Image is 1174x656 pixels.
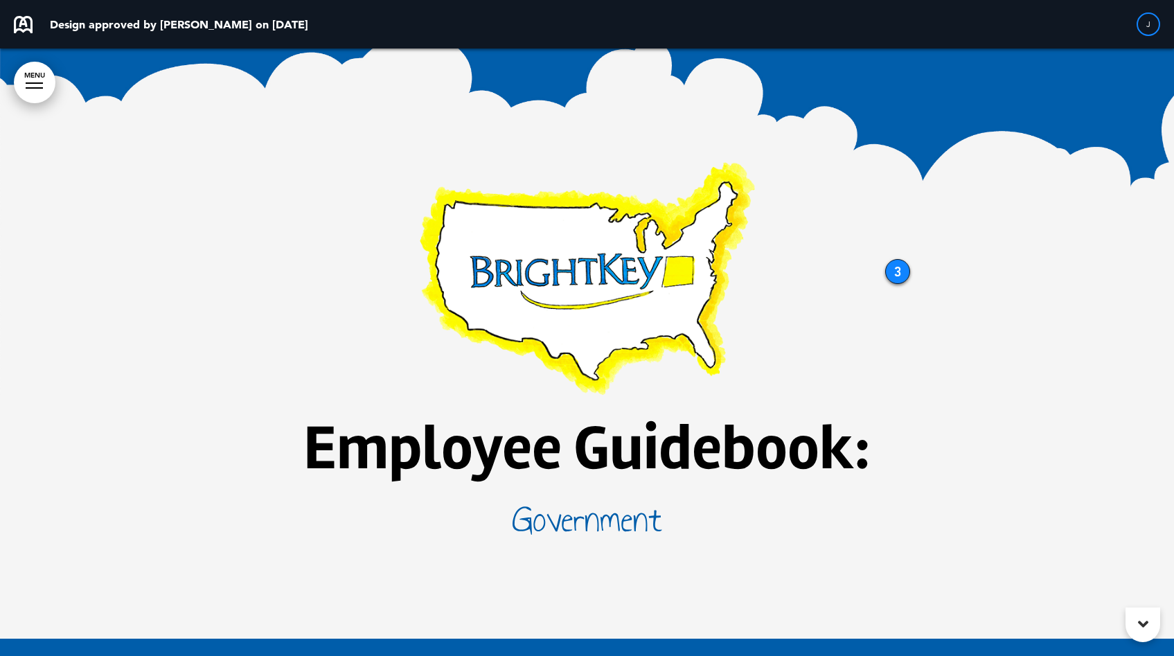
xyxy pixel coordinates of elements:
[1137,12,1160,36] div: J
[14,16,33,33] img: airmason-logo
[50,19,308,30] p: Design approved by [PERSON_NAME] on [DATE]
[415,155,759,399] img: 1752781703609-BKmap.72ppi.png
[885,259,910,284] div: 3
[241,501,934,539] h1: Government
[303,410,871,487] span: Employee Guidebook:
[14,62,55,103] a: MENU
